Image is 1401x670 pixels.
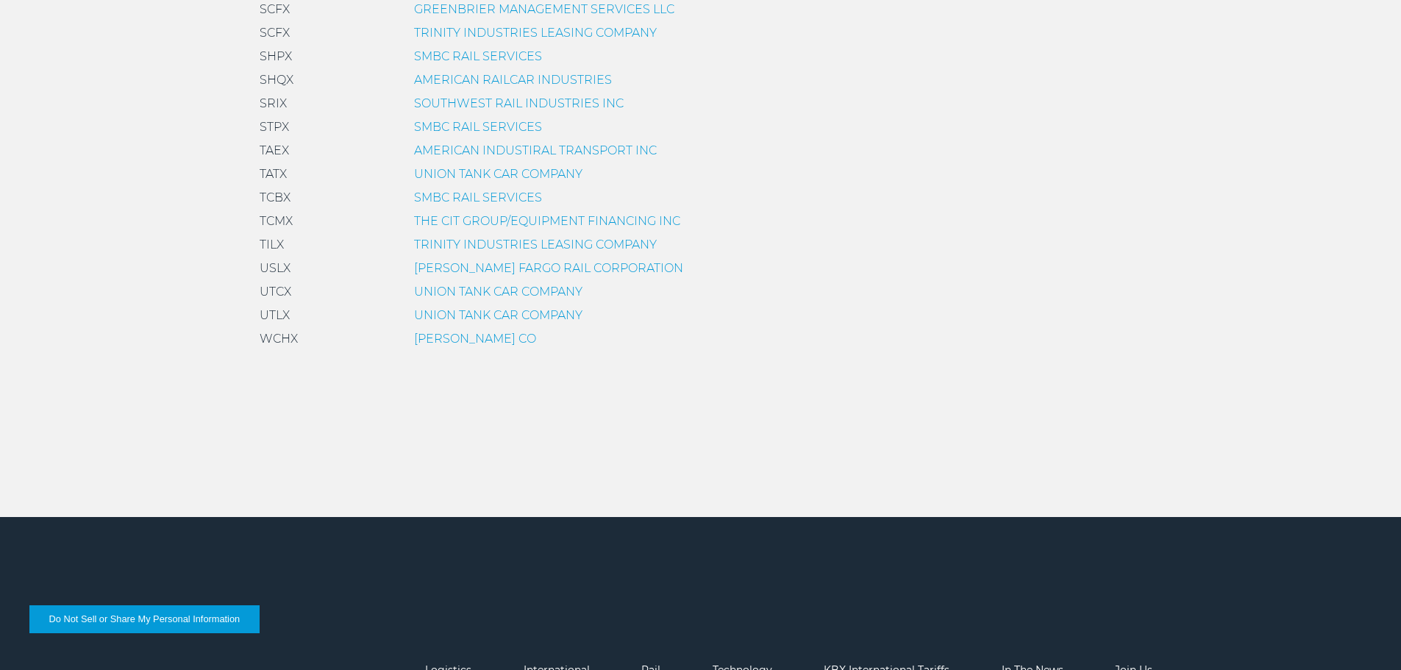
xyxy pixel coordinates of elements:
span: TCMX [260,214,293,228]
a: AMERICAN RAILCAR INDUSTRIES [414,73,612,87]
a: SMBC RAIL SERVICES [414,120,542,134]
button: Do Not Sell or Share My Personal Information [29,605,260,633]
span: SCFX [260,26,290,40]
span: TILX [260,238,284,252]
span: USLX [260,261,290,275]
a: UNION TANK CAR COMPANY [414,167,582,181]
a: [PERSON_NAME] CO [414,332,536,346]
a: TRINITY INDUSTRIES LEASING COMPANY [414,26,657,40]
span: SCFX [260,2,290,16]
a: [PERSON_NAME] FARGO RAIL CORPORATION [414,261,683,275]
a: GREENBRIER MANAGEMENT SERVICES LLC [414,2,674,16]
a: THE CIT GROUP/EQUIPMENT FINANCING INC [414,214,680,228]
span: TAEX [260,143,289,157]
span: TATX [260,167,287,181]
span: SHQX [260,73,293,87]
a: UNION TANK CAR COMPANY [414,285,582,299]
span: UTLX [260,308,290,322]
a: TRINITY INDUSTRIES LEASING COMPANY [414,238,657,252]
span: SRIX [260,96,287,110]
a: SMBC RAIL SERVICES [414,190,542,204]
a: SOUTHWEST RAIL INDUSTRIES INC [414,96,624,110]
a: AMERICAN INDUSTIRAL TRANSPORT INC [414,143,657,157]
a: UNION TANK CAR COMPANY [414,308,582,322]
span: SHPX [260,49,292,63]
span: WCHX [260,332,298,346]
span: UTCX [260,285,291,299]
span: TCBX [260,190,290,204]
span: STPX [260,120,289,134]
a: SMBC RAIL SERVICES [414,49,542,63]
